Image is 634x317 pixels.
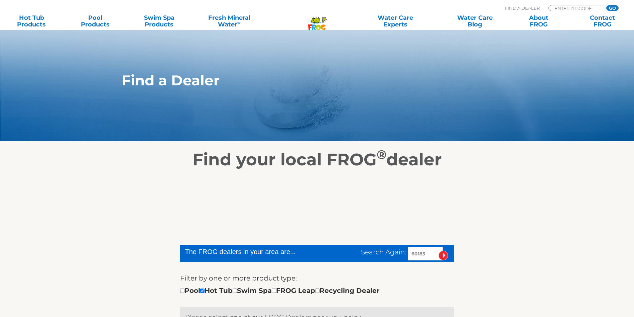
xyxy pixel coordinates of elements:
input: Zip Code Form [554,5,599,11]
a: Water CareBlog [450,14,500,28]
label: Filter by one or more product type: [180,273,297,284]
a: Fresh MineralWater∞ [198,14,260,28]
div: Pool Hot Tub Swim Spa FROG Leap Recycling Dealer [180,285,380,296]
sup: ® [377,147,386,162]
div: The FROG dealers in your area are... [185,247,320,257]
a: ContactFROG [578,14,627,28]
span: Search Again: [361,248,406,256]
a: PoolProducts [71,14,120,28]
a: AboutFROG [514,14,563,28]
a: Swim SpaProducts [134,14,184,28]
h1: Find a Dealer [122,72,482,88]
input: Submit [438,251,448,260]
p: Find A Dealer [505,5,540,11]
h2: Find your local FROG dealer [112,150,523,170]
input: GO [606,5,618,11]
sup: ∞ [237,20,241,25]
img: Frog Products Logo [304,8,330,30]
a: Hot TubProducts [7,14,56,28]
a: Water CareExperts [355,14,436,28]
